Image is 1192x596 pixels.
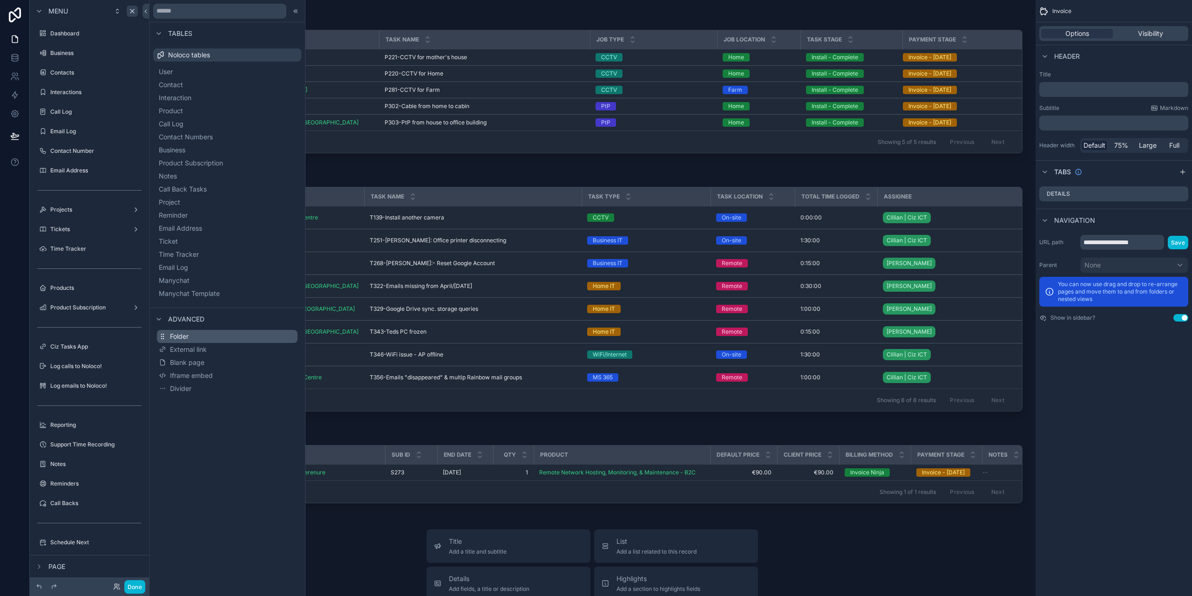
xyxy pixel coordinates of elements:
[35,535,143,550] a: Schedule Next
[594,529,758,563] button: ListAdd a list related to this record
[50,226,129,233] label: Tickets
[159,93,191,103] span: Interaction
[157,144,298,157] button: Business
[1168,236,1188,249] button: Save
[801,193,860,200] span: Total Time Logged
[159,276,190,285] span: Manychat
[50,343,142,350] label: Ciz Tasks App
[159,263,188,272] span: Email Log
[35,437,143,452] a: Support Time Recording
[877,397,936,404] span: Showing 8 of 8 results
[392,451,410,459] span: Sub ID
[157,78,298,91] button: Contact
[48,562,65,571] span: Page
[157,274,298,287] button: Manychat
[35,281,143,295] a: Products
[35,202,143,217] a: Projects
[50,382,142,390] label: Log emails to Noloco!
[157,356,298,369] button: Blank page
[168,315,204,324] span: Advanced
[616,574,700,583] span: Highlights
[159,289,220,298] span: Manychat Template
[35,476,143,491] a: Reminders
[540,451,568,459] span: Product
[124,580,145,594] button: Done
[504,451,516,459] span: Qty
[1054,216,1095,225] span: Navigation
[1080,257,1188,273] button: None
[449,585,529,593] span: Add fields, a title or description
[159,80,183,89] span: Contact
[35,496,143,511] a: Call Backs
[50,363,142,370] label: Log calls to Noloco!
[50,147,142,155] label: Contact Number
[159,119,183,129] span: Call Log
[1058,281,1183,303] p: You can now use drag and drop to re-arrange pages and move them to and from folders or nested views
[35,65,143,80] a: Contacts
[386,36,419,43] span: Task Name
[35,241,143,256] a: Time Tracker
[159,106,183,116] span: Product
[159,185,207,194] span: Call Back Tasks
[371,193,404,200] span: Task Name
[170,345,207,354] span: External link
[1084,141,1105,150] span: Default
[157,157,298,170] button: Product Subscription
[157,287,298,300] button: Manychat Template
[449,548,507,555] span: Add a title and subtitle
[1114,141,1128,150] span: 75%
[616,585,700,593] span: Add a section to highlights fields
[1039,239,1077,246] label: URL path
[48,7,68,16] span: Menu
[50,30,142,37] label: Dashboard
[157,248,298,261] button: Time Tracker
[1139,141,1157,150] span: Large
[35,300,143,315] a: Product Subscription
[157,382,298,395] button: Divider
[50,49,142,57] label: Business
[168,29,192,38] span: Tables
[989,451,1008,459] span: Notes
[50,206,129,213] label: Projects
[50,245,142,253] label: Time Tracker
[157,235,298,248] button: Ticket
[50,167,142,174] label: Email Address
[157,209,298,222] button: Reminder
[449,537,507,546] span: Title
[159,158,223,168] span: Product Subscription
[157,170,298,183] button: Notes
[50,480,142,487] label: Reminders
[157,343,298,356] button: External link
[35,124,143,139] a: Email Log
[1039,142,1077,149] label: Header width
[50,460,142,468] label: Notes
[917,451,964,459] span: Payment Stage
[170,384,191,393] span: Divider
[1084,260,1101,270] span: None
[159,237,178,246] span: Ticket
[616,548,697,555] span: Add a list related to this record
[50,421,142,429] label: Reporting
[35,222,143,237] a: Tickets
[1050,314,1095,322] label: Show in sidebar?
[159,198,180,207] span: Project
[157,117,298,130] button: Call Log
[50,500,142,507] label: Call Backs
[1039,116,1188,130] div: scrollable content
[1039,104,1059,112] label: Subtitle
[884,193,912,200] span: Assignee
[157,330,298,343] button: Folder
[159,171,177,181] span: Notes
[35,85,143,100] a: Interactions
[35,46,143,61] a: Business
[717,451,759,459] span: Default Price
[1160,104,1188,112] span: Markdown
[444,451,471,459] span: End Date
[1039,82,1188,97] div: scrollable content
[1047,190,1070,198] label: Details
[717,193,763,200] span: Task Location
[616,537,697,546] span: List
[449,574,529,583] span: Details
[50,128,142,135] label: Email Log
[427,529,590,563] button: TitleAdd a title and subtitle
